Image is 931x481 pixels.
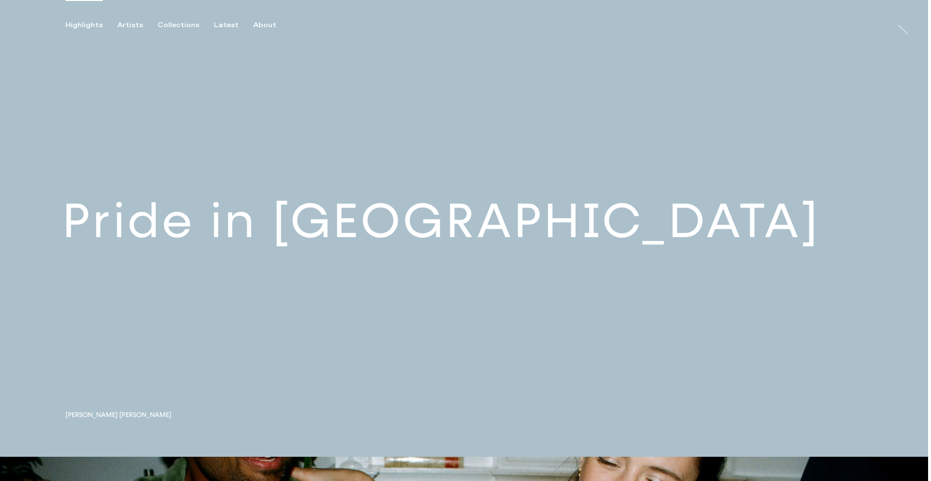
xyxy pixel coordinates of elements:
[214,21,253,30] button: Latest
[65,21,103,30] div: Highlights
[117,21,158,30] button: Artists
[158,21,199,30] div: Collections
[65,21,117,30] button: Highlights
[158,21,214,30] button: Collections
[253,21,291,30] button: About
[117,21,143,30] div: Artists
[214,21,239,30] div: Latest
[253,21,276,30] div: About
